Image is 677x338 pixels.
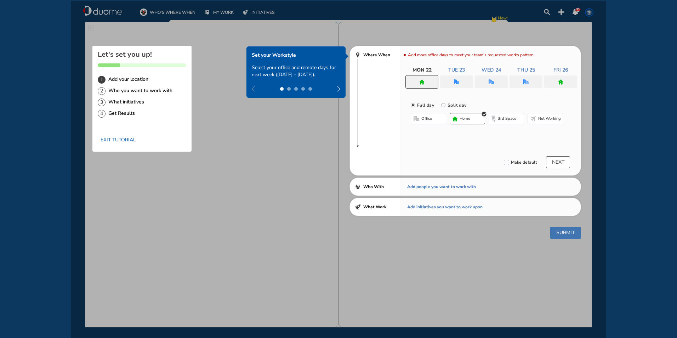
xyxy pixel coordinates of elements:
[530,116,536,122] div: nonworking-bdbdbd
[448,67,465,74] span: Tue 23
[355,204,360,210] img: rocket-black.8bb84647.svg
[414,116,419,122] div: office-bdbdbd
[108,110,135,118] div: Get Results
[337,86,340,92] div: forward step
[355,59,360,147] div: downward-line
[454,79,459,85] img: office.a375675b.svg
[460,116,470,122] span: home
[98,110,106,118] span: 4
[98,76,106,84] span: 1
[482,112,487,117] div: round_checked
[363,51,390,58] span: Where When
[446,100,466,109] label: Split day
[355,204,360,210] div: rocket-black
[411,113,446,124] button: office-bdbdbdoffice
[511,159,537,166] span: Make default
[453,116,457,122] div: home
[491,116,496,122] div: thirdspace-bdbdbd
[517,67,535,74] span: Thu 25
[421,116,432,122] span: office
[453,116,457,122] img: home.de338a94.svg
[450,113,485,124] button: homehomeround_checked
[538,116,561,122] span: Not working
[498,116,516,122] span: 3rd space
[482,67,501,74] span: Wed 24
[491,116,496,122] img: thirdspace-bdbdbd.5709581c.svg
[558,79,563,85] img: home.de338a94.svg
[355,59,360,147] img: downward-line.f8bda349.svg
[363,203,386,210] span: What Work
[98,87,106,95] span: 2
[489,113,524,124] button: thirdspace-bdbdbd3rd space
[92,46,192,152] section: onboarding-progress
[553,67,568,74] span: Fri 26
[546,156,570,168] button: schedule-next
[413,67,432,74] span: Mon 22
[355,184,360,190] div: people-404040
[98,134,139,146] button: Exit tutorial
[416,100,434,109] label: Full day
[530,116,536,122] img: nonworking-bdbdbd.5da2fb1e.svg
[255,85,337,92] div: 1 of 5
[355,52,360,58] img: location-pin-404040.dadb6a8d.svg
[528,113,563,124] button: nonworking-bdbdbdNot working
[98,98,106,106] span: 3
[558,79,563,85] div: home
[108,76,148,84] div: Add your location
[407,183,476,190] span: Add people you want to work with
[550,227,581,239] button: Submit
[355,52,360,58] div: location-pin-404040
[419,79,425,85] div: home
[414,116,419,122] img: office-bdbdbd.4a24d551.svg
[489,79,494,85] img: office.a375675b.svg
[482,112,487,117] img: round_checked.c5cc9eaf.svg
[252,52,296,59] div: Set your Workstyle
[523,79,529,85] div: office
[408,52,535,58] span: Add more office days to meet your team's requested works pattern.
[504,160,509,165] img: checkbox_unchecked.91696f6c.svg
[246,46,346,98] section: onboarding-tooltip
[454,79,459,85] div: office
[252,64,340,78] div: Select your office and remote days for next week ([DATE] - [DATE]).
[108,87,172,95] div: Who you want to work with
[489,79,494,85] div: office
[419,79,425,85] img: home.de338a94.svg
[337,86,340,92] img: thin-right-arrow-white.b7b93e70.svg
[108,98,144,106] div: What initiatives
[355,184,360,190] img: people-404040.bb5c3a85.svg
[523,79,529,85] img: office.a375675b.svg
[504,160,509,165] div: checkbox_unchecked
[407,204,483,210] span: Add initiatives you want to work upon
[98,51,186,58] div: Let's set you up!
[363,183,384,190] span: Who With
